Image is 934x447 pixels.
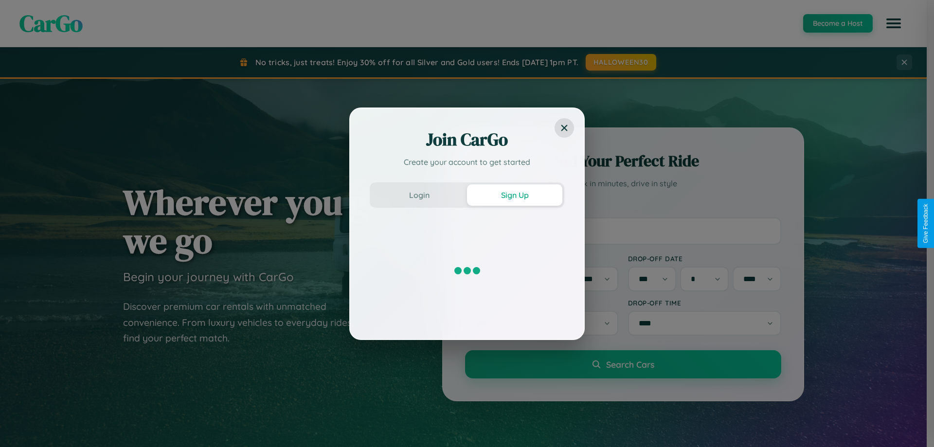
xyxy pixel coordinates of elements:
iframe: Intercom live chat [10,414,33,437]
button: Sign Up [467,184,562,206]
button: Login [372,184,467,206]
div: Give Feedback [922,204,929,243]
p: Create your account to get started [370,156,564,168]
h2: Join CarGo [370,128,564,151]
